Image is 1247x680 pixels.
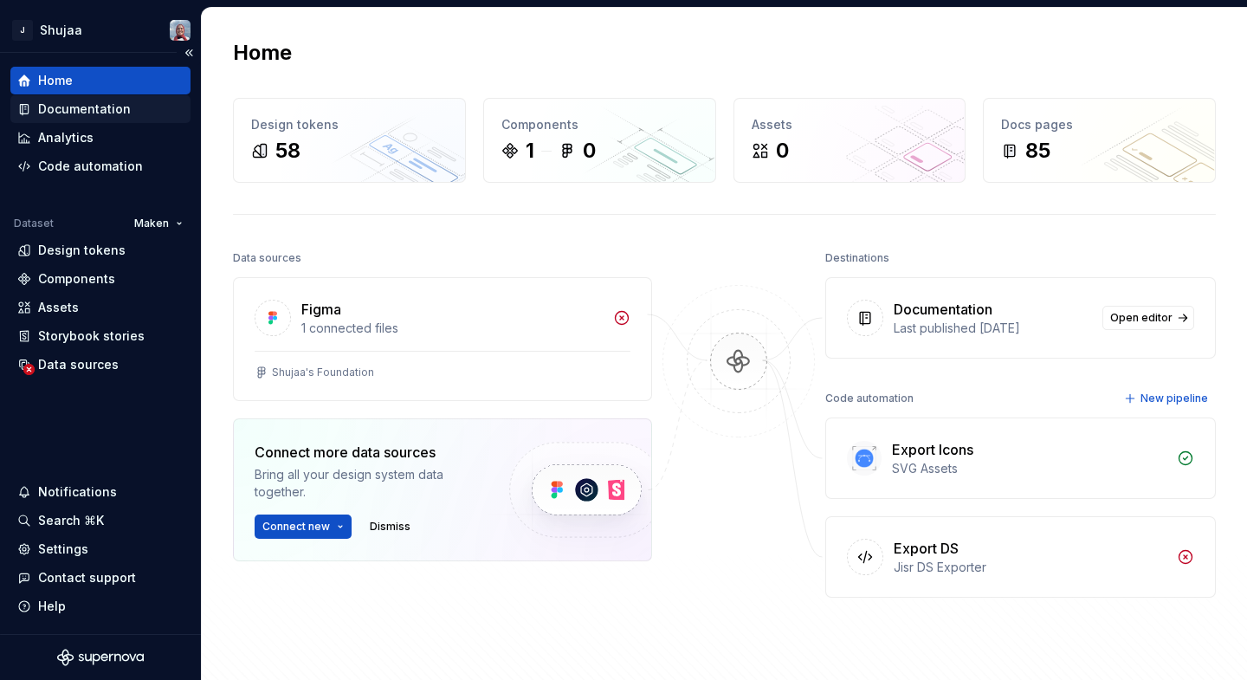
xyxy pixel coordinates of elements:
[126,211,191,236] button: Maken
[983,98,1216,183] a: Docs pages85
[38,512,104,529] div: Search ⌘K
[233,39,292,67] h2: Home
[501,116,698,133] div: Components
[38,483,117,501] div: Notifications
[38,569,136,586] div: Contact support
[825,246,889,270] div: Destinations
[894,320,1092,337] div: Last published [DATE]
[38,356,119,373] div: Data sources
[177,41,201,65] button: Collapse sidebar
[233,277,652,401] a: Figma1 connected filesShujaa's Foundation
[38,327,145,345] div: Storybook stories
[301,299,341,320] div: Figma
[10,478,191,506] button: Notifications
[38,129,94,146] div: Analytics
[38,72,73,89] div: Home
[38,242,126,259] div: Design tokens
[733,98,966,183] a: Assets0
[10,124,191,152] a: Analytics
[10,67,191,94] a: Home
[38,100,131,118] div: Documentation
[483,98,716,183] a: Components10
[894,559,1166,576] div: Jisr DS Exporter
[752,116,948,133] div: Assets
[1001,116,1198,133] div: Docs pages
[233,98,466,183] a: Design tokens58
[1119,386,1216,411] button: New pipeline
[370,520,410,534] span: Dismiss
[892,439,973,460] div: Export Icons
[301,320,603,337] div: 1 connected files
[10,152,191,180] a: Code automation
[10,236,191,264] a: Design tokens
[14,217,54,230] div: Dataset
[776,137,789,165] div: 0
[583,137,596,165] div: 0
[10,322,191,350] a: Storybook stories
[526,137,534,165] div: 1
[40,22,82,39] div: Shujaa
[275,137,300,165] div: 58
[892,460,1166,477] div: SVG Assets
[57,649,144,666] svg: Supernova Logo
[233,246,301,270] div: Data sources
[894,538,959,559] div: Export DS
[3,11,197,49] button: JShujaaSarah Dorra
[10,294,191,321] a: Assets
[10,593,191,620] button: Help
[10,507,191,534] button: Search ⌘K
[1140,392,1208,405] span: New pipeline
[255,442,480,463] div: Connect more data sources
[10,564,191,592] button: Contact support
[1025,137,1050,165] div: 85
[38,598,66,615] div: Help
[251,116,448,133] div: Design tokens
[1110,311,1173,325] span: Open editor
[12,20,33,41] div: J
[38,158,143,175] div: Code automation
[10,95,191,123] a: Documentation
[10,351,191,379] a: Data sources
[170,20,191,41] img: Sarah Dorra
[38,270,115,288] div: Components
[134,217,169,230] span: Maken
[255,515,352,539] button: Connect new
[894,299,992,320] div: Documentation
[272,366,374,379] div: Shujaa's Foundation
[362,515,418,539] button: Dismiss
[10,265,191,293] a: Components
[825,386,914,411] div: Code automation
[1102,306,1194,330] a: Open editor
[262,520,330,534] span: Connect new
[38,299,79,316] div: Assets
[255,466,480,501] div: Bring all your design system data together.
[38,541,88,558] div: Settings
[10,535,191,563] a: Settings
